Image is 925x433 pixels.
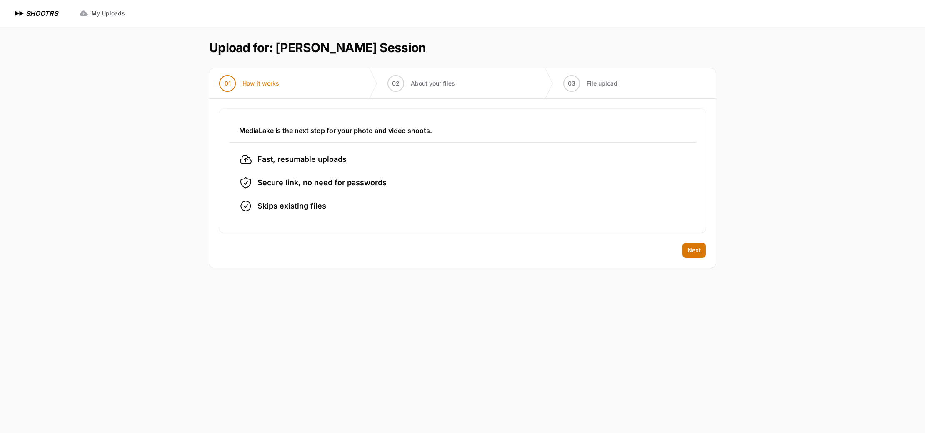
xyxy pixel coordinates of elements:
[257,177,387,189] span: Secure link, no need for passwords
[13,8,58,18] a: SHOOTRS SHOOTRS
[225,79,231,88] span: 01
[682,243,706,258] button: Next
[392,79,400,88] span: 02
[411,79,455,88] span: About your files
[13,8,26,18] img: SHOOTRS
[687,246,701,254] span: Next
[587,79,617,88] span: File upload
[75,6,130,21] a: My Uploads
[242,79,279,88] span: How it works
[257,154,347,165] span: Fast, resumable uploads
[553,68,627,98] button: 03 File upload
[209,40,426,55] h1: Upload for: [PERSON_NAME] Session
[26,8,58,18] h1: SHOOTRS
[257,200,326,212] span: Skips existing files
[209,68,289,98] button: 01 How it works
[568,79,575,88] span: 03
[91,9,125,18] span: My Uploads
[239,126,686,136] h3: MediaLake is the next stop for your photo and video shoots.
[377,68,465,98] button: 02 About your files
